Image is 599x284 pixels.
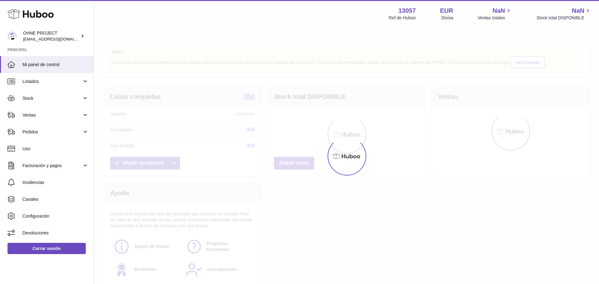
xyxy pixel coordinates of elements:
[22,213,89,219] span: Configuración
[22,112,82,118] span: Ventas
[22,62,89,68] span: Mi panel de control
[398,7,416,15] strong: 13057
[22,230,89,236] span: Devoluciones
[22,79,82,84] span: Listados
[22,146,89,152] span: Uso
[22,180,89,185] span: Incidencias
[441,15,453,21] div: Divisa
[22,95,82,101] span: Stock
[7,243,86,254] a: Cerrar sesión
[23,30,79,42] div: OHNE PROJECT
[493,7,505,15] span: NaN
[440,7,453,15] strong: EUR
[478,7,512,21] a: NaN Ventas totales
[572,7,584,15] span: NaN
[7,31,17,41] img: internalAdmin-13057@internal.huboo.com
[23,36,92,41] span: [EMAIL_ADDRESS][DOMAIN_NAME]
[22,196,89,202] span: Canales
[537,15,592,21] span: Stock total DISPONIBLE
[537,7,592,21] a: NaN Stock total DISPONIBLE
[22,129,82,135] span: Pedidos
[478,15,512,21] span: Ventas totales
[389,15,416,21] div: Ref de Huboo
[22,163,82,169] span: Facturación y pagos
